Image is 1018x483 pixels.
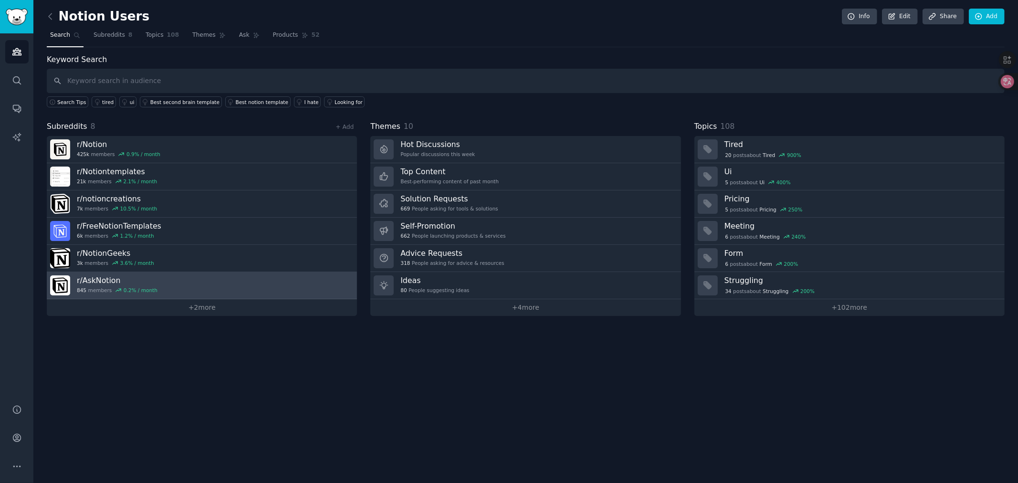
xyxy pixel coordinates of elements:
[126,151,160,157] div: 0.9 % / month
[923,9,964,25] a: Share
[236,28,263,47] a: Ask
[150,99,220,105] div: Best second brain template
[47,299,357,316] a: +2more
[167,31,179,40] span: 108
[370,218,681,245] a: Self-Promotion662People launching products & services
[370,121,400,133] span: Themes
[77,287,157,294] div: members
[47,28,84,47] a: Search
[694,163,1005,190] a: Ui5postsaboutUi400%
[791,233,806,240] div: 240 %
[77,248,154,258] h3: r/ NotionGeeks
[400,232,505,239] div: People launching products & services
[760,206,777,213] span: Pricing
[800,288,815,294] div: 200 %
[724,232,807,241] div: post s about
[694,136,1005,163] a: Tired20postsaboutTired900%
[77,205,157,212] div: members
[77,287,86,294] span: 845
[370,299,681,316] a: +4more
[119,96,136,107] a: ui
[725,152,731,158] span: 20
[370,136,681,163] a: Hot DiscussionsPopular discussions this week
[123,178,157,185] div: 2.1 % / month
[47,136,357,163] a: r/Notion425kmembers0.9% / month
[370,163,681,190] a: Top ContentBest-performing content of past month
[725,233,728,240] span: 6
[77,139,160,149] h3: r/ Notion
[50,194,70,214] img: notioncreations
[236,99,289,105] div: Best notion template
[725,206,728,213] span: 5
[142,28,182,47] a: Topics108
[57,99,86,105] span: Search Tips
[273,31,298,40] span: Products
[404,122,413,131] span: 10
[763,288,788,294] span: Struggling
[400,260,410,266] span: 318
[784,261,798,267] div: 200 %
[724,194,998,204] h3: Pricing
[77,167,157,177] h3: r/ Notiontemplates
[312,31,320,40] span: 52
[724,167,998,177] h3: Ui
[724,139,998,149] h3: Tired
[50,221,70,241] img: FreeNotionTemplates
[335,99,363,105] div: Looking for
[370,190,681,218] a: Solution Requests669People asking for tools & solutions
[694,121,717,133] span: Topics
[146,31,163,40] span: Topics
[725,179,728,186] span: 5
[120,205,157,212] div: 10.5 % / month
[124,287,157,294] div: 0.2 % / month
[102,99,114,105] div: tired
[969,9,1005,25] a: Add
[304,99,319,105] div: I hate
[400,287,407,294] span: 80
[763,152,775,158] span: Tired
[77,178,86,185] span: 21k
[91,122,95,131] span: 8
[400,151,475,157] div: Popular discussions this week
[6,9,28,25] img: GummySearch logo
[128,31,133,40] span: 8
[90,28,136,47] a: Subreddits8
[787,152,801,158] div: 900 %
[724,248,998,258] h3: Form
[225,96,291,107] a: Best notion template
[47,55,107,64] label: Keyword Search
[777,179,791,186] div: 400 %
[400,221,505,231] h3: Self-Promotion
[724,205,804,214] div: post s about
[694,218,1005,245] a: Meeting6postsaboutMeeting240%
[239,31,250,40] span: Ask
[724,260,799,268] div: post s about
[724,151,802,159] div: post s about
[47,9,149,24] h2: Notion Users
[370,272,681,299] a: Ideas80People suggesting ideas
[47,245,357,272] a: r/NotionGeeks3kmembers3.6% / month
[77,232,161,239] div: members
[140,96,222,107] a: Best second brain template
[400,260,504,266] div: People asking for advice & resources
[400,205,410,212] span: 669
[50,248,70,268] img: NotionGeeks
[77,151,89,157] span: 425k
[760,179,765,186] span: Ui
[50,31,70,40] span: Search
[47,121,87,133] span: Subreddits
[336,124,354,130] a: + Add
[120,232,154,239] div: 1.2 % / month
[47,218,357,245] a: r/FreeNotionTemplates6kmembers1.2% / month
[120,260,154,266] div: 3.6 % / month
[400,248,504,258] h3: Advice Requests
[725,261,728,267] span: 6
[882,9,918,25] a: Edit
[788,206,802,213] div: 250 %
[270,28,323,47] a: Products52
[694,245,1005,272] a: Form6postsaboutForm200%
[192,31,216,40] span: Themes
[400,232,410,239] span: 662
[77,205,83,212] span: 7k
[760,261,772,267] span: Form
